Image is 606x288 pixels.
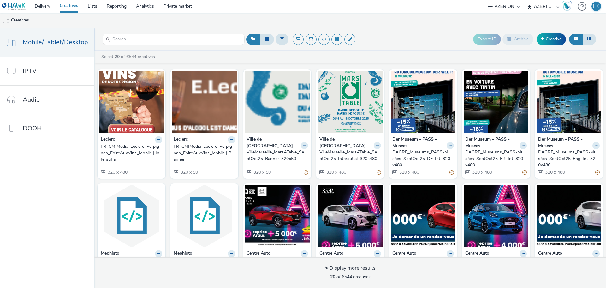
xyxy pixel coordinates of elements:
[562,1,572,11] img: Hawk Academy
[318,185,383,247] img: MAZDA_CX-60_CA-ARGUS_grand_A_300 × 600.jpg visual
[593,2,599,11] div: HK
[392,149,454,168] a: DAGRE_Museums_PASS-Musées_SeptOct25_DE_Int_320x480
[319,149,381,162] a: VilleMarseille_MarsATable_SeptOct25_Interstitial_320x480
[319,250,343,257] strong: Centre Auto
[253,169,271,175] span: 320 x 50
[465,149,524,168] div: DAGRE_Museums_PASS-Musées_SeptOct25_FR_Int_320x480
[537,185,601,247] img: MAZDA_CX-60_CA-ARGUS_grand_A_970 × 250.jpg visual
[465,136,518,149] strong: Der Museum - PASS - Musées
[3,17,9,24] img: mobile
[103,34,245,45] input: Search...
[538,250,562,257] strong: Centre Auto
[99,71,164,133] img: FR_CMIMedia_Leclerc_Perpignan_FoireAuxVins_Mobile | Interstitial visual
[247,136,299,149] strong: Ville de [GEOGRAPHIC_DATA]
[172,71,237,133] img: FR_CMIMedia_Leclerc_Perpignan_FoireAuxVins_Mobile | Banner visual
[304,169,308,176] div: Partially valid
[473,34,501,44] button: Export ID
[23,124,42,133] span: DOOH
[392,250,416,257] strong: Centre Auto
[325,265,376,272] div: Display more results
[99,185,164,247] img: Mephisto_Mobile_SeptOct_Banner visual
[2,3,26,10] img: undefined Logo
[101,136,115,143] strong: Leclerc
[174,136,188,143] strong: Leclerc
[101,250,119,257] strong: Mephisto
[115,54,120,60] strong: 20
[537,33,566,45] a: Creative
[180,169,198,175] span: 320 x 50
[465,250,489,257] strong: Centre Auto
[23,38,88,47] span: Mobile/Tablet/Desktop
[318,71,383,133] img: VilleMarseille_MarsATable_SeptOct25_Interstitial_320x480 visual
[569,34,583,45] button: Grid
[174,143,235,163] a: FR_CMIMedia_Leclerc_Perpignan_FoireAuxVins_Mobile | Banner
[582,34,596,45] button: Table
[465,149,527,168] a: DAGRE_Museums_PASS-Musées_SeptOct25_FR_Int_320x480
[464,185,528,247] img: PUMA_CA-ARGUS_grand_A_300 × 600.jpg visual
[247,250,270,257] strong: Centre Auto
[326,169,346,175] span: 320 x 480
[472,169,492,175] span: 320 x 480
[392,136,445,149] strong: Der Museum - PASS - Musées
[23,95,40,104] span: Audio
[502,34,533,45] button: Archive
[538,149,600,168] a: DAGRE_Museums_PASS-Musées_SeptOct25_Eng_Int_320x480
[172,185,237,247] img: Mephisto_Mobile_SeptOct_Interstitial visual
[107,169,128,175] span: 320 x 480
[245,71,310,133] img: VilleMarseille_MarsATable_SeptOct25_Banner_320x50 visual
[174,143,233,163] div: FR_CMIMedia_Leclerc_Perpignan_FoireAuxVins_Mobile | Banner
[101,54,157,60] a: Select of 6544 creatives
[538,149,597,168] div: DAGRE_Museums_PASS-Musées_SeptOct25_Eng_Int_320x480
[247,149,306,162] div: VilleMarseille_MarsATable_SeptOct25_Banner_320x50
[562,1,574,11] a: Hawk Academy
[247,149,308,162] a: VilleMarseille_MarsATable_SeptOct25_Banner_320x50
[522,169,527,176] div: Partially valid
[319,149,378,162] div: VilleMarseille_MarsATable_SeptOct25_Interstitial_320x480
[377,169,381,176] div: Partially valid
[330,274,371,280] span: of 6544 creatives
[544,169,565,175] span: 320 x 480
[392,149,451,168] div: DAGRE_Museums_PASS-Musées_SeptOct25_DE_Int_320x480
[399,169,419,175] span: 320 x 480
[391,185,455,247] img: MAZDA 3_CA-ARGUS_grand_A_970 × 250.jpg visual
[391,71,455,133] img: DAGRE_Museums_PASS-Musées_SeptOct25_DE_Int_320x480 visual
[537,71,601,133] img: DAGRE_Museums_PASS-Musées_SeptOct25_Eng_Int_320x480 visual
[101,143,160,163] div: FR_CMIMedia_Leclerc_Perpignan_FoireAuxVins_Mobile | Interstitial
[595,169,600,176] div: Partially valid
[330,274,335,280] strong: 20
[449,169,454,176] div: Partially valid
[319,136,372,149] strong: Ville de [GEOGRAPHIC_DATA]
[101,143,162,163] a: FR_CMIMedia_Leclerc_Perpignan_FoireAuxVins_Mobile | Interstitial
[464,71,528,133] img: DAGRE_Museums_PASS-Musées_SeptOct25_FR_Int_320x480 visual
[245,185,310,247] img: MAZDA_CX-30_CA-ARGUS_grand_A_300 × 250.jpg visual
[538,136,591,149] strong: Der Museum - PASS - Musées
[174,250,192,257] strong: Mephisto
[23,66,37,75] span: IPTV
